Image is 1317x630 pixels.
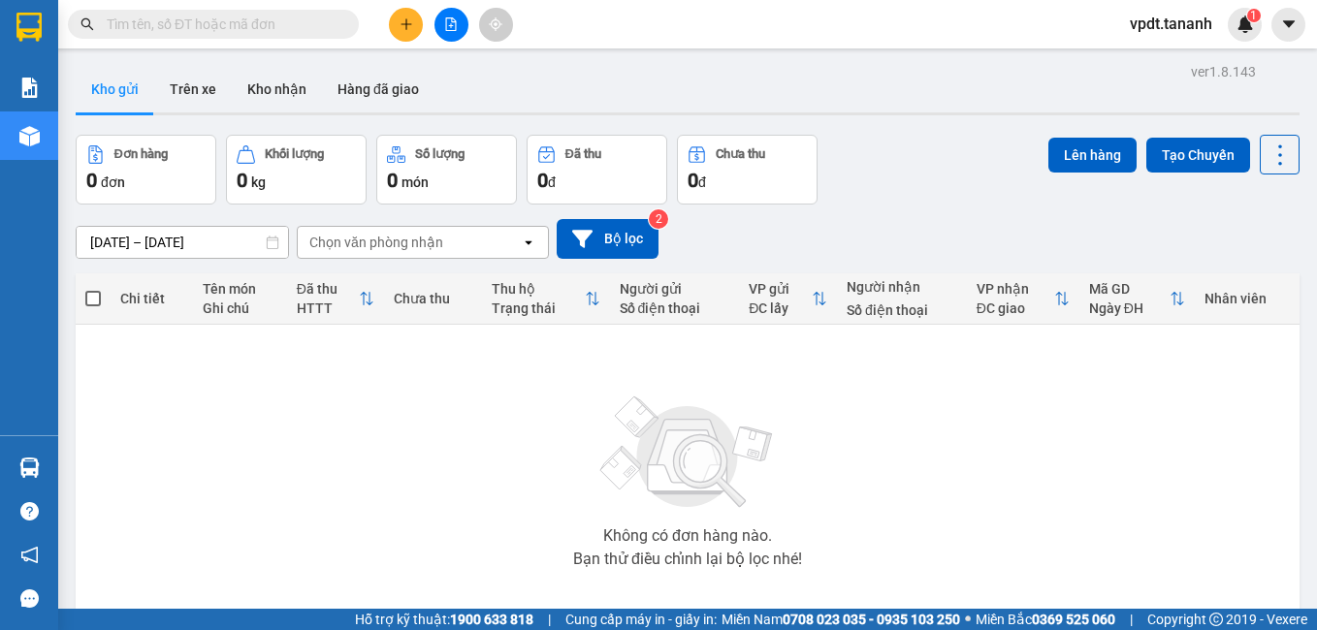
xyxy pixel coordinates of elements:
[548,174,556,190] span: đ
[557,219,658,259] button: Bộ lọc
[967,273,1079,325] th: Toggle SortBy
[1130,609,1133,630] span: |
[232,66,322,112] button: Kho nhận
[1280,16,1298,33] span: caret-down
[376,135,517,205] button: Số lượng0món
[251,174,266,190] span: kg
[977,300,1054,316] div: ĐC giao
[20,546,39,564] span: notification
[434,8,468,42] button: file-add
[114,147,168,161] div: Đơn hàng
[450,612,533,627] strong: 1900 633 818
[16,13,42,42] img: logo-vxr
[1114,12,1228,36] span: vpdt.tananh
[492,300,585,316] div: Trạng thái
[120,291,183,306] div: Chi tiết
[1271,8,1305,42] button: caret-down
[965,615,971,623] span: ⚪️
[265,147,324,161] div: Khối lượng
[86,169,97,192] span: 0
[20,502,39,520] span: question-circle
[565,609,717,630] span: Cung cấp máy in - giấy in:
[444,17,458,31] span: file-add
[394,291,472,306] div: Chưa thu
[19,457,40,478] img: warehouse-icon
[698,174,706,190] span: đ
[1048,138,1137,173] button: Lên hàng
[309,233,443,252] div: Chọn văn phòng nhận
[387,169,398,192] span: 0
[77,227,288,258] input: Select a date range.
[620,300,730,316] div: Số điện thoại
[402,174,429,190] span: món
[101,174,125,190] span: đơn
[389,8,423,42] button: plus
[565,147,601,161] div: Đã thu
[19,78,40,98] img: solution-icon
[847,279,957,295] div: Người nhận
[355,609,533,630] span: Hỗ trợ kỹ thuật:
[677,135,818,205] button: Chưa thu0đ
[297,300,360,316] div: HTTT
[1191,61,1256,82] div: ver 1.8.143
[1250,9,1257,22] span: 1
[20,589,39,608] span: message
[1209,613,1223,626] span: copyright
[573,551,802,567] div: Bạn thử điều chỉnh lại bộ lọc nhé!
[739,273,837,325] th: Toggle SortBy
[107,14,336,35] input: Tìm tên, số ĐT hoặc mã đơn
[1089,300,1170,316] div: Ngày ĐH
[415,147,465,161] div: Số lượng
[154,66,232,112] button: Trên xe
[237,169,247,192] span: 0
[847,302,957,318] div: Số điện thoại
[492,281,585,297] div: Thu hộ
[1146,138,1250,173] button: Tạo Chuyến
[1079,273,1195,325] th: Toggle SortBy
[482,273,610,325] th: Toggle SortBy
[479,8,513,42] button: aim
[1247,9,1261,22] sup: 1
[80,17,94,31] span: search
[400,17,413,31] span: plus
[76,66,154,112] button: Kho gửi
[620,281,730,297] div: Người gửi
[603,528,772,544] div: Không có đơn hàng nào.
[226,135,367,205] button: Khối lượng0kg
[688,169,698,192] span: 0
[548,609,551,630] span: |
[489,17,502,31] span: aim
[649,209,668,229] sup: 2
[1032,612,1115,627] strong: 0369 525 060
[749,300,812,316] div: ĐC lấy
[977,281,1054,297] div: VP nhận
[1089,281,1170,297] div: Mã GD
[203,300,277,316] div: Ghi chú
[976,609,1115,630] span: Miền Bắc
[287,273,385,325] th: Toggle SortBy
[521,235,536,250] svg: open
[203,281,277,297] div: Tên món
[322,66,434,112] button: Hàng đã giao
[591,385,785,520] img: svg+xml;base64,PHN2ZyBjbGFzcz0ibGlzdC1wbHVnX19zdmciIHhtbG5zPSJodHRwOi8vd3d3LnczLm9yZy8yMDAwL3N2Zy...
[1205,291,1290,306] div: Nhân viên
[749,281,812,297] div: VP gửi
[527,135,667,205] button: Đã thu0đ
[537,169,548,192] span: 0
[19,126,40,146] img: warehouse-icon
[76,135,216,205] button: Đơn hàng0đơn
[297,281,360,297] div: Đã thu
[716,147,765,161] div: Chưa thu
[1237,16,1254,33] img: icon-new-feature
[722,609,960,630] span: Miền Nam
[783,612,960,627] strong: 0708 023 035 - 0935 103 250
